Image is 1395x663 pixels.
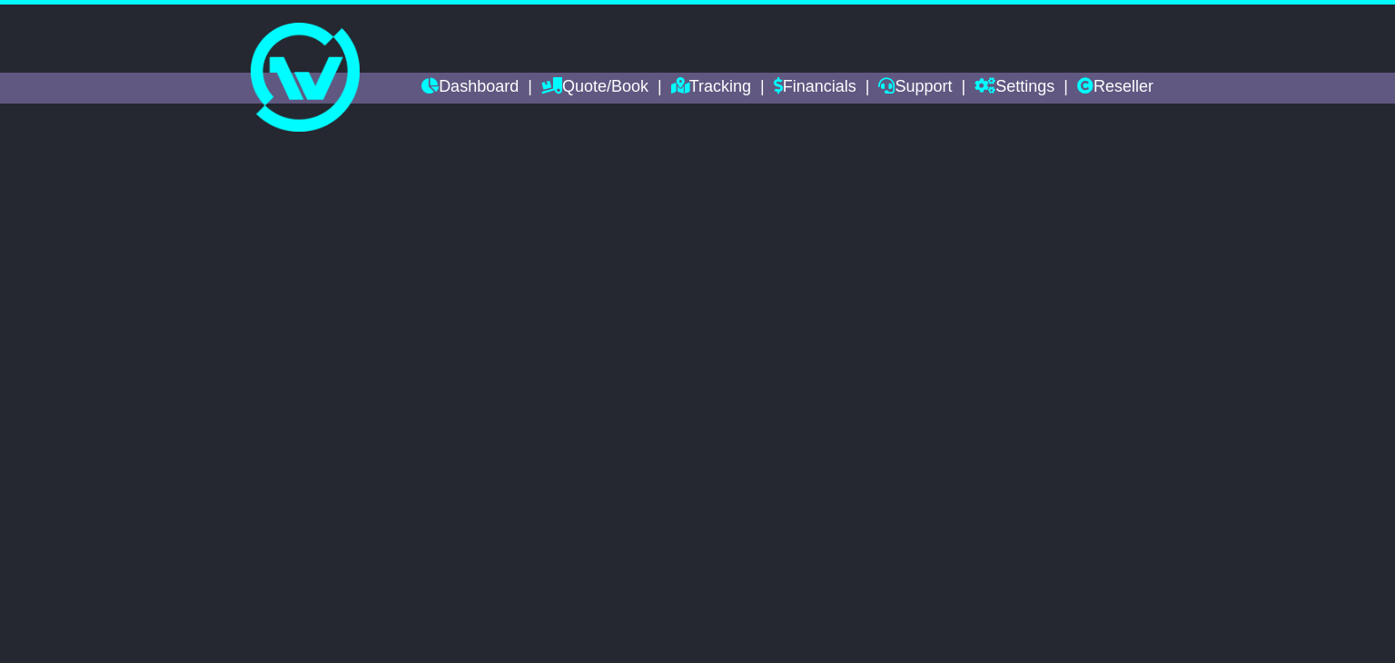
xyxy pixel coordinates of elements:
[774,73,856,104] a: Financials
[541,73,648,104] a: Quote/Book
[975,73,1054,104] a: Settings
[421,73,519,104] a: Dashboard
[1077,73,1153,104] a: Reseller
[878,73,952,104] a: Support
[671,73,751,104] a: Tracking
